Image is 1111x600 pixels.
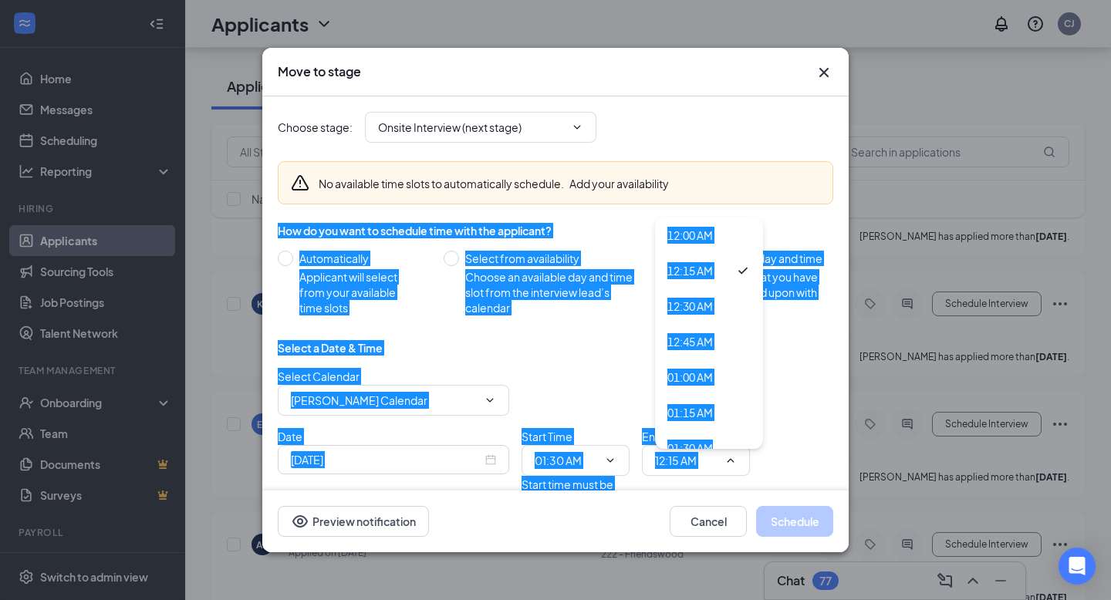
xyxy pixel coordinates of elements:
[571,121,583,133] svg: ChevronDown
[291,451,482,468] input: Sep 16, 2025
[278,63,361,80] h3: Move to stage
[278,340,383,356] div: Select a Date & Time
[735,263,751,278] svg: Checkmark
[1059,548,1096,585] div: Open Intercom Messenger
[667,227,713,244] div: 12:00 AM
[604,454,616,467] svg: ChevronDown
[667,333,713,350] div: 12:45 AM
[724,454,737,467] svg: ChevronUp
[291,512,309,531] svg: Eye
[535,452,598,469] input: Start time
[278,369,360,383] span: Select Calendar
[484,394,496,406] svg: ChevronDown
[278,223,833,238] div: How do you want to schedule time with the applicant?
[815,63,833,82] button: Close
[815,63,833,82] svg: Cross
[670,506,747,537] button: Cancel
[278,119,353,136] span: Choose stage :
[291,174,309,192] svg: Warning
[522,430,572,443] span: Start Time
[667,440,713,457] div: 01:30 AM
[319,176,669,191] div: No available time slots to automatically schedule.
[667,369,713,386] div: 01:00 AM
[278,430,302,443] span: Date
[278,506,429,537] button: Preview notificationEye
[569,176,669,191] button: Add your availability
[667,262,713,279] div: 12:15 AM
[756,506,833,537] button: Schedule
[667,404,713,421] div: 01:15 AM
[522,476,630,510] div: Start time must be before end time
[642,430,688,443] span: End Time
[655,452,718,469] input: End time
[667,298,713,315] div: 12:30 AM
